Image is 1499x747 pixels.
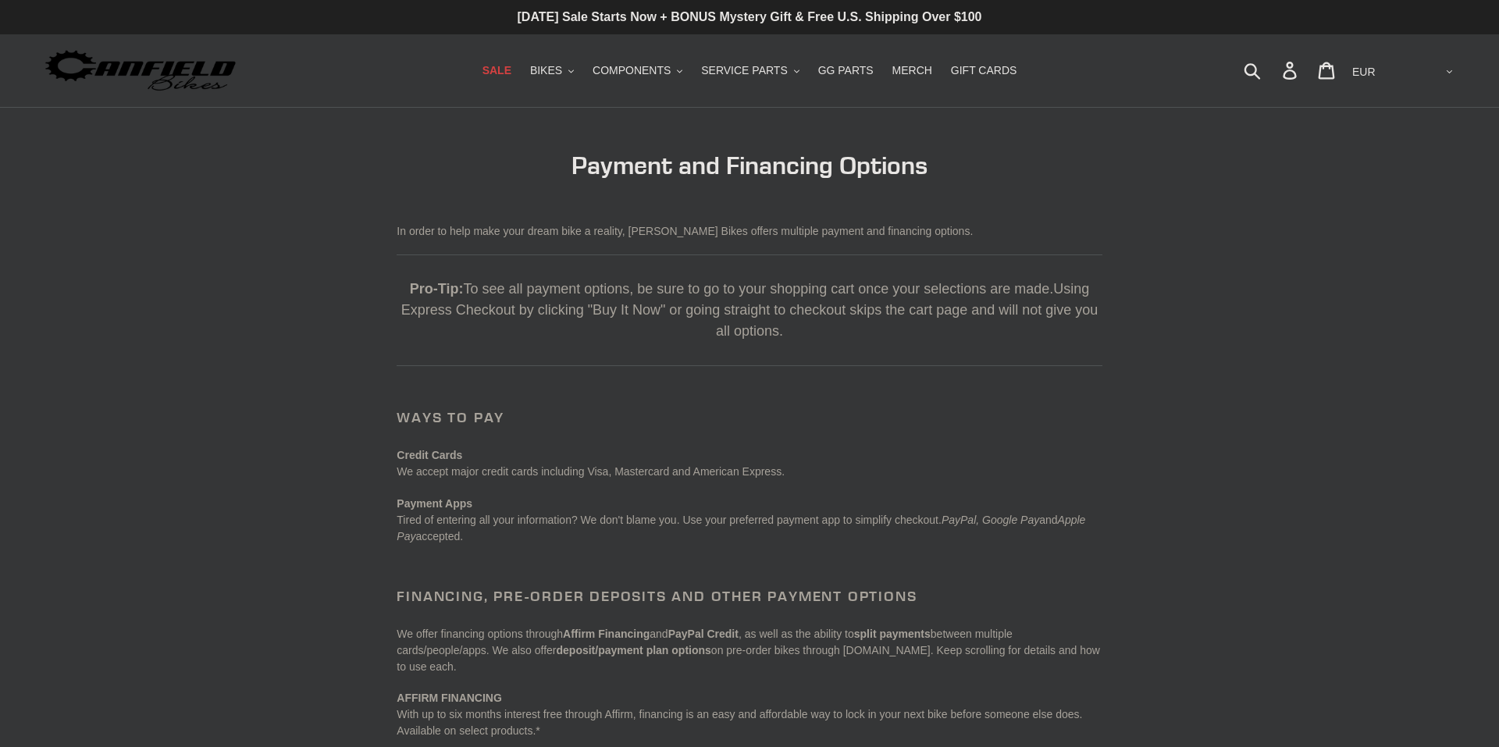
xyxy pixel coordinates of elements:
[410,281,1053,297] span: To see all payment options, be sure to go to your shopping cart once your selections are made.
[482,64,511,77] span: SALE
[951,64,1017,77] span: GIFT CARDS
[668,628,739,640] b: PayPal Credit
[810,60,881,81] a: GG PARTS
[530,64,562,77] span: BIKES
[397,690,1102,739] p: With up to six months interest free through Affirm, financing is an easy and affordable way to lo...
[818,64,874,77] span: GG PARTS
[397,587,917,605] span: Financing, Pre-Order Deposits and Other Payment Options
[1252,53,1292,87] input: Search
[397,449,462,461] strong: Credit Cards
[943,60,1025,81] a: GIFT CARDS
[885,60,940,81] a: MERCH
[410,281,464,297] strong: Pro-Tip:
[942,514,1039,526] em: PayPal, Google Pay
[563,628,650,640] strong: Affirm Financing
[397,626,1102,675] p: We offer financing options through and , as well as the ability to between multiple cards/people/...
[854,628,931,640] strong: split payments
[397,408,504,426] span: Ways to Pay
[397,692,502,704] strong: AFFIRM FINANCING
[475,60,519,81] a: SALE
[43,46,238,95] img: Canfield Bikes
[701,64,787,77] span: SERVICE PARTS
[892,64,932,77] span: MERCH
[693,60,806,81] button: SERVICE PARTS
[585,60,690,81] button: COMPONENTS
[401,281,1098,339] span: Using Express Checkout by clicking "Buy It Now" or going straight to checkout skips the cart page...
[397,225,973,237] span: In order to help make your dream bike a reality, [PERSON_NAME] Bikes offers multiple payment and ...
[397,497,472,510] strong: Payment Apps
[397,465,785,478] span: We accept major credit cards including Visa, Mastercard and American Express.
[522,60,582,81] button: BIKES
[397,514,1085,542] span: Tired of entering all your information? We don't blame you. Use your preferred payment app to sim...
[557,644,711,656] strong: deposit/payment plan options
[593,64,671,77] span: COMPONENTS
[397,151,1102,180] h1: Payment and Financing Options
